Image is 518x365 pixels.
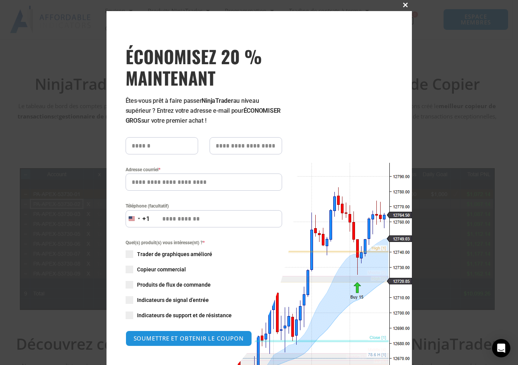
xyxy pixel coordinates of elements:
[126,202,282,210] label: Téléphone (facultatif)
[126,45,282,88] h3: ÉCONOMISEZ 20 % MAINTENANT
[126,96,282,126] p: Êtes-vous prêt à faire passer au niveau supérieur ? Entrez votre adresse e-mail pour sur votre pr...
[126,167,158,172] font: Adresse courriel
[126,331,252,346] button: SOUMETTRE ET OBTENIR LE COUPON
[492,339,510,357] div: Ouvrez Intercom Messenger
[126,296,282,304] label: Entry Signal Indicators
[142,214,150,224] div: +1
[137,250,212,258] span: Trader de graphiques amélioré
[126,250,282,258] label: Enhanced Chart Trader
[126,311,282,319] label: Support And Resistance Indicators
[137,266,186,273] span: Copieur commercial
[126,281,282,289] label: Order Flow Products
[126,240,203,245] font: Quel(s) produit(s) vous intéresse(nt) ?
[137,311,232,319] span: Indicateurs de support et de résistance
[126,266,282,273] label: Trade Copier
[137,296,209,304] span: Indicateurs de signal d’entrée
[137,281,211,289] span: Produits de flux de commande
[202,97,233,104] strong: NinjaTrader
[126,210,150,227] button: Pays sélectionné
